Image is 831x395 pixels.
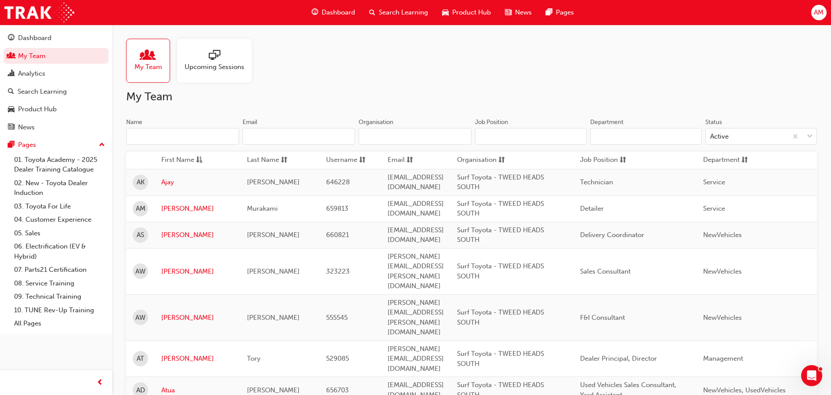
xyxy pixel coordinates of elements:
[11,153,109,176] a: 01. Toyota Academy - 2025 Dealer Training Catalogue
[97,377,103,388] span: prev-icon
[11,176,109,200] a: 02. New - Toyota Dealer Induction
[359,128,472,145] input: Organisation
[326,355,349,362] span: 529085
[703,355,743,362] span: Management
[801,365,822,386] iframe: Intercom live chat
[741,155,748,166] span: sorting-icon
[580,267,631,275] span: Sales Consultant
[475,128,587,145] input: Job Position
[326,178,350,186] span: 646228
[8,124,15,132] span: news-icon
[11,213,109,227] a: 04. Customer Experience
[4,137,109,153] button: Pages
[135,313,145,323] span: AW
[137,230,144,240] span: AS
[705,118,722,127] div: Status
[136,204,145,214] span: AM
[247,314,300,322] span: [PERSON_NAME]
[161,204,234,214] a: [PERSON_NAME]
[281,155,287,166] span: sorting-icon
[326,231,349,239] span: 660821
[498,4,539,22] a: news-iconNews
[4,48,109,64] a: My Team
[703,178,725,186] span: Service
[161,155,210,166] button: First Nameasc-icon
[457,226,544,244] span: Surf Toyota - TWEED HEADS SOUTH
[305,4,362,22] a: guage-iconDashboard
[137,177,145,187] span: AK
[134,62,162,72] span: My Team
[580,205,604,212] span: Detailer
[11,240,109,263] a: 06. Electrification (EV & Hybrid)
[388,299,444,336] span: [PERSON_NAME][EMAIL_ADDRESS][PERSON_NAME][DOMAIN_NAME]
[247,155,279,166] span: Last Name
[457,200,544,218] span: Surf Toyota - TWEED HEADS SOUTH
[8,70,15,78] span: chart-icon
[247,155,295,166] button: Last Namesorting-icon
[362,4,435,22] a: search-iconSearch Learning
[435,4,498,22] a: car-iconProduct Hub
[8,52,15,60] span: people-icon
[539,4,581,22] a: pages-iconPages
[4,28,109,137] button: DashboardMy TeamAnalyticsSearch LearningProduct HubNews
[4,3,74,22] img: Trak
[590,118,624,127] div: Department
[11,317,109,330] a: All Pages
[457,155,505,166] button: Organisationsorting-icon
[8,88,14,96] span: search-icon
[161,313,234,323] a: [PERSON_NAME]
[811,5,827,20] button: AM
[11,263,109,277] a: 07. Parts21 Certification
[322,7,355,18] span: Dashboard
[18,33,51,43] div: Dashboard
[247,267,300,275] span: [PERSON_NAME]
[99,139,105,151] span: up-icon
[406,155,413,166] span: sorting-icon
[247,386,300,394] span: [PERSON_NAME]
[388,155,405,166] span: Email
[388,173,444,191] span: [EMAIL_ADDRESS][DOMAIN_NAME]
[8,141,15,149] span: pages-icon
[161,267,234,277] a: [PERSON_NAME]
[177,39,259,83] a: Upcoming Sessions
[703,205,725,212] span: Service
[580,231,644,239] span: Delivery Coordinator
[126,90,817,104] h2: My Team
[580,178,613,186] span: Technician
[703,231,742,239] span: NewVehicles
[126,39,177,83] a: My Team
[243,128,356,145] input: Email
[457,350,544,368] span: Surf Toyota - TWEED HEADS SOUTH
[379,7,428,18] span: Search Learning
[247,178,300,186] span: [PERSON_NAME]
[452,7,491,18] span: Product Hub
[703,155,751,166] button: Departmentsorting-icon
[18,140,36,150] div: Pages
[580,155,618,166] span: Job Position
[209,50,220,62] span: sessionType_ONLINE_URL-icon
[359,155,366,166] span: sorting-icon
[161,354,234,364] a: [PERSON_NAME]
[8,34,15,42] span: guage-icon
[126,128,239,145] input: Name
[326,267,350,275] span: 323223
[580,314,625,322] span: F&I Consultant
[11,290,109,304] a: 09. Technical Training
[580,355,657,362] span: Dealer Principal, Director
[442,7,449,18] span: car-icon
[703,267,742,275] span: NewVehicles
[590,128,702,145] input: Department
[18,87,67,97] div: Search Learning
[4,30,109,46] a: Dashboard
[388,252,444,290] span: [PERSON_NAME][EMAIL_ADDRESS][PERSON_NAME][DOMAIN_NAME]
[18,122,35,132] div: News
[457,262,544,280] span: Surf Toyota - TWEED HEADS SOUTH
[161,155,194,166] span: First Name
[185,62,244,72] span: Upcoming Sessions
[4,66,109,82] a: Analytics
[18,104,57,114] div: Product Hub
[247,355,261,362] span: Tory
[11,304,109,317] a: 10. TUNE Rev-Up Training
